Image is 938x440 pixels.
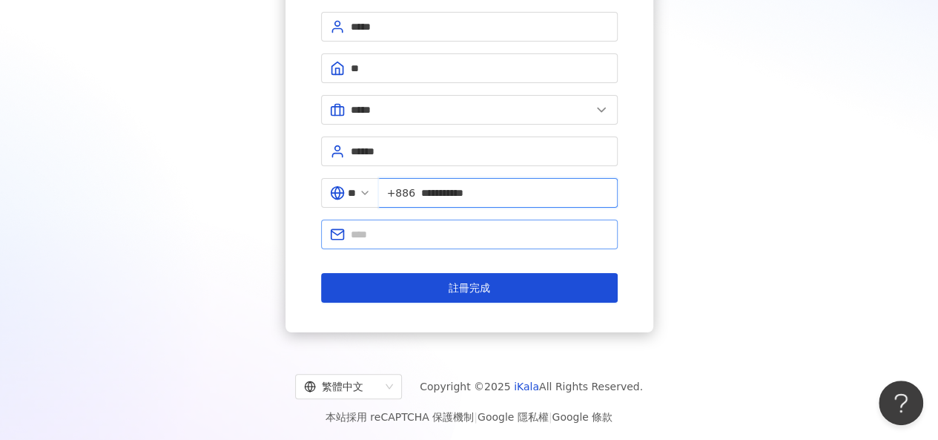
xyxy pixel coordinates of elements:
[449,282,490,294] span: 註冊完成
[326,408,612,426] span: 本站採用 reCAPTCHA 保護機制
[478,411,549,423] a: Google 隱私權
[474,411,478,423] span: |
[387,185,415,201] span: +886
[514,381,539,393] a: iKala
[879,381,923,425] iframe: Help Scout Beacon - Open
[549,411,552,423] span: |
[304,375,380,398] div: 繁體中文
[321,273,618,303] button: 註冊完成
[420,378,643,395] span: Copyright © 2025 All Rights Reserved.
[552,411,612,423] a: Google 條款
